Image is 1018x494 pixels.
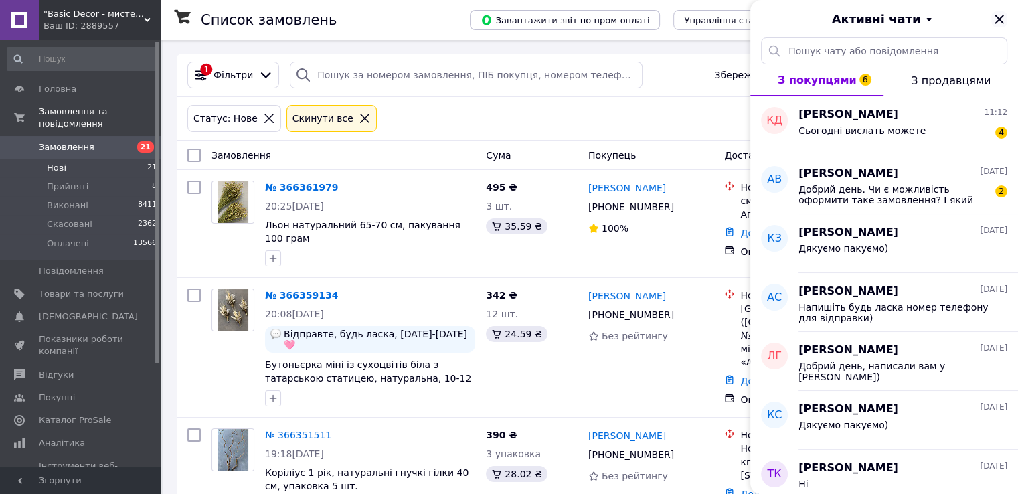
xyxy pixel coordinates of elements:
span: Замовлення та повідомлення [39,106,161,130]
span: Аналітика [39,437,85,449]
span: 3 упаковка [486,448,541,459]
span: Управління статусами [684,15,786,25]
span: Збережені фільтри: [714,68,812,82]
span: [PERSON_NAME] [798,166,898,181]
span: Без рейтингу [602,331,668,341]
span: АС [767,290,782,305]
div: Оплата на рахунок [740,245,877,258]
button: КС[PERSON_NAME][DATE]Дякуємо пакуємо) [750,391,1018,450]
a: № 366361979 [265,182,338,193]
span: [PERSON_NAME] [798,284,898,299]
span: 8411 [138,199,157,212]
span: Замовлення [211,150,271,161]
span: 21 [147,162,157,174]
span: 6 [859,74,871,86]
span: [DATE] [980,343,1007,354]
span: [DATE] [980,284,1007,295]
div: Новояворовск, №2 (до 30 кг на одне місце): [STREET_ADDRESS] [740,442,877,482]
span: 20:08[DATE] [265,309,324,319]
span: 342 ₴ [486,290,517,301]
a: [PERSON_NAME] [588,181,666,195]
span: 21 [137,141,154,153]
div: Оплата на рахунок [740,393,877,406]
div: 24.59 ₴ [486,326,547,342]
span: Добрий день. Чи є можливість оформити таке замовлення? І який коментар залишити для сплати по рек... [798,184,989,205]
span: Коріліус 1 рік, натуральні гнучкі гілки 40 см, упаковка 5 шт. [265,467,469,491]
div: [PHONE_NUMBER] [586,445,677,464]
button: Закрити [991,11,1007,27]
span: [DATE] [980,166,1007,177]
span: Скасовані [47,218,92,230]
span: Фільтри [214,68,253,82]
span: АВ [767,172,782,187]
span: Відправте, будь ласка, [DATE]-[DATE]🩷 [284,329,470,350]
button: КД[PERSON_NAME]11:12Сьогодні вислать можете4 [750,96,1018,155]
span: 12 шт. [486,309,518,319]
div: [PHONE_NUMBER] [586,197,677,216]
span: З покупцями [778,74,857,86]
button: Управління статусами [673,10,797,30]
span: [PERSON_NAME] [798,461,898,476]
span: 100% [602,223,628,234]
a: Фото товару [211,181,254,224]
button: ЛГ[PERSON_NAME][DATE]Добрий день, написали вам у [PERSON_NAME]) [750,332,1018,391]
span: 4 [995,127,1007,139]
span: Показники роботи компанії [39,333,124,357]
span: Ні [798,479,808,489]
span: КД [766,113,782,129]
span: Каталог ProSale [39,414,111,426]
div: смт. Теплик, №1: вул. Агрономічна, 2 [740,194,877,221]
button: З продавцями [883,64,1018,96]
span: Товари та послуги [39,288,124,300]
a: Додати ЕН [740,376,793,386]
button: Завантажити звіт по пром-оплаті [470,10,660,30]
img: Фото товару [218,289,249,331]
span: 19:18[DATE] [265,448,324,459]
span: Покупець [588,150,636,161]
a: Фото товару [211,289,254,331]
button: КЗ[PERSON_NAME][DATE]Дякуємо пакуємо) [750,214,1018,273]
img: Фото товару [218,181,249,223]
span: [PERSON_NAME] [798,107,898,122]
span: 3 шт. [486,201,512,212]
span: Інструменти веб-майстра та SEO [39,460,124,484]
button: З покупцями6 [750,64,883,96]
div: 35.59 ₴ [486,218,547,234]
span: Замовлення [39,141,94,153]
span: 495 ₴ [486,182,517,193]
span: [PERSON_NAME] [798,225,898,240]
span: 13566 [133,238,157,250]
div: Нова Пошта [740,428,877,442]
span: [DATE] [980,402,1007,413]
span: Без рейтингу [602,471,668,481]
a: [PERSON_NAME] [588,289,666,303]
span: Напишіть будь ласка номер телефону для відправки) [798,302,989,323]
span: 20:25[DATE] [265,201,324,212]
div: Cкинути все [290,111,356,126]
div: Нова Пошта [740,181,877,194]
span: Відгуки [39,369,74,381]
span: 11:12 [984,107,1007,118]
span: [PERSON_NAME] [798,402,898,417]
span: Активні чати [831,11,920,28]
span: Доставка та оплата [724,150,823,161]
img: Фото товару [218,429,249,471]
span: КС [767,408,782,423]
span: Дякуємо пакуємо) [798,243,888,254]
span: Прийняті [47,181,88,193]
a: [PERSON_NAME] [588,429,666,442]
div: [GEOGRAPHIC_DATA] ([GEOGRAPHIC_DATA].), №276 (до 30 кг на одне місце): вул. Героїв полку «Азов», 11 [740,302,877,369]
span: Льон натуральний 65-70 см, пакування 100 грам [265,220,460,244]
span: 8 [152,181,157,193]
span: 390 ₴ [486,430,517,440]
span: Виконані [47,199,88,212]
span: Нові [47,162,66,174]
span: [DEMOGRAPHIC_DATA] [39,311,138,323]
span: [DATE] [980,225,1007,236]
button: Активні чати [788,11,981,28]
a: № 366351511 [265,430,331,440]
input: Пошук [7,47,158,71]
span: Повідомлення [39,265,104,277]
span: ЛГ [767,349,782,364]
div: 28.02 ₴ [486,466,547,482]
